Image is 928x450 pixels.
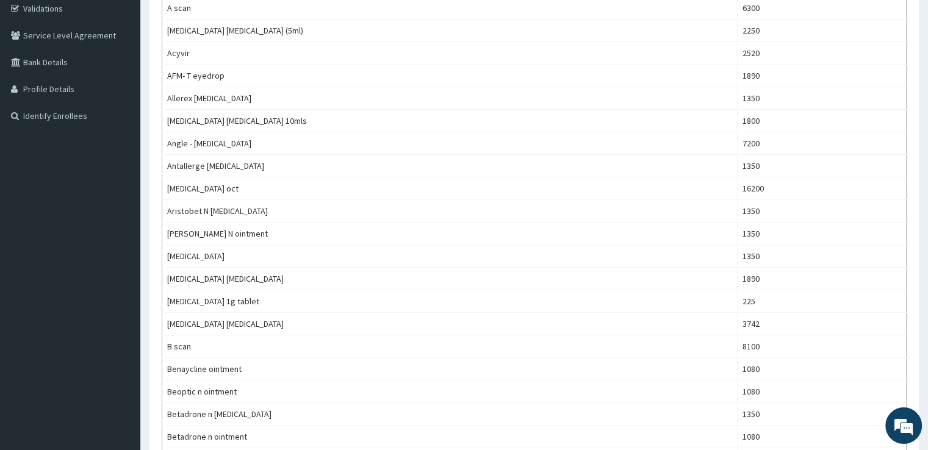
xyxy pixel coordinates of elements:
[738,268,907,290] td: 1890
[162,268,738,290] td: [MEDICAL_DATA] [MEDICAL_DATA]
[6,311,232,354] textarea: Type your message and hit 'Enter'
[738,87,907,110] td: 1350
[738,200,907,223] td: 1350
[162,290,738,313] td: [MEDICAL_DATA] 1g tablet
[162,87,738,110] td: Allerex [MEDICAL_DATA]
[162,110,738,132] td: [MEDICAL_DATA] [MEDICAL_DATA] 10mls
[162,132,738,155] td: Angle - [MEDICAL_DATA]
[738,42,907,65] td: 2520
[738,358,907,380] td: 1080
[738,177,907,200] td: 16200
[738,223,907,245] td: 1350
[162,358,738,380] td: Benaycline ointment
[162,335,738,358] td: B scan
[162,245,738,268] td: [MEDICAL_DATA]
[162,403,738,426] td: Betadrone n [MEDICAL_DATA]
[162,65,738,87] td: AFM- T eyedrop
[162,155,738,177] td: Antallerge [MEDICAL_DATA]
[71,143,168,266] span: We're online!
[738,245,907,268] td: 1350
[738,110,907,132] td: 1800
[162,426,738,448] td: Betadrone n ointment
[738,426,907,448] td: 1080
[738,132,907,155] td: 7200
[738,65,907,87] td: 1890
[23,61,49,91] img: d_794563401_company_1708531726252_794563401
[200,6,229,35] div: Minimize live chat window
[162,42,738,65] td: Acyvir
[738,20,907,42] td: 2250
[738,313,907,335] td: 3742
[162,313,738,335] td: [MEDICAL_DATA] [MEDICAL_DATA]
[738,380,907,403] td: 1080
[162,20,738,42] td: [MEDICAL_DATA] [MEDICAL_DATA] (5ml)
[162,223,738,245] td: [PERSON_NAME] N ointment
[738,290,907,313] td: 225
[162,200,738,223] td: Aristobet N [MEDICAL_DATA]
[738,403,907,426] td: 1350
[162,380,738,403] td: Beoptic n ointment
[738,335,907,358] td: 8100
[738,155,907,177] td: 1350
[162,177,738,200] td: [MEDICAL_DATA] oct
[63,68,205,84] div: Chat with us now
